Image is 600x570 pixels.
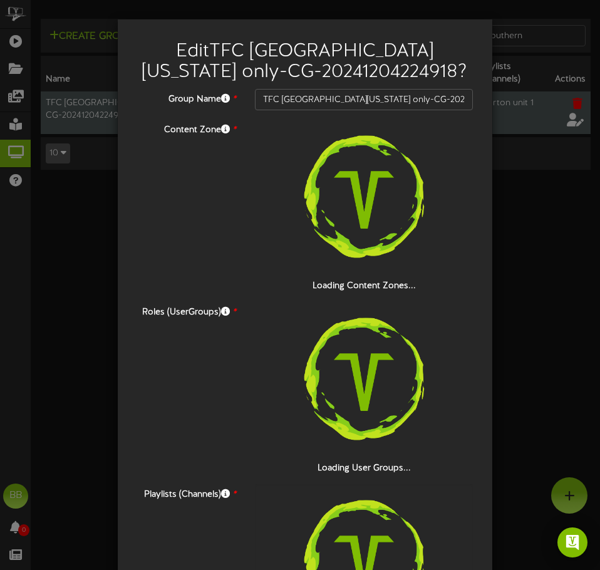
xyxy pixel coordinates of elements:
[313,281,416,291] strong: Loading Content Zones...
[284,302,444,462] img: loading-spinner-3.png
[127,484,246,501] label: Playlists (Channels)
[284,120,444,280] img: loading-spinner-3.png
[557,527,587,557] div: Open Intercom Messenger
[318,464,411,473] strong: Loading User Groups...
[127,89,246,106] label: Group Name
[127,302,246,319] label: Roles (UserGroups)
[255,89,473,110] input: Channel Group Name
[137,41,473,83] h2: Edit TFC [GEOGRAPHIC_DATA][US_STATE] only-CG-20241204224918 ?
[127,120,246,137] label: Content Zone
